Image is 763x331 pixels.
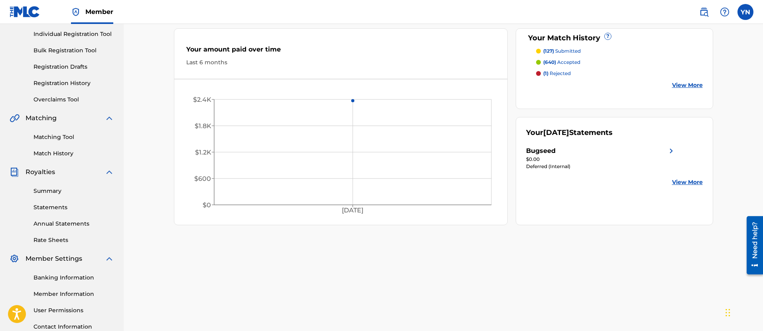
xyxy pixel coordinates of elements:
[34,187,114,195] a: Summary
[605,33,611,40] span: ?
[195,149,211,156] tspan: $1.2K
[741,213,763,277] iframe: Resource Center
[726,301,730,325] div: ドラッグ
[672,81,703,89] a: View More
[26,113,57,123] span: Matching
[723,293,763,331] iframe: Chat Widget
[672,178,703,186] a: View More
[536,59,703,66] a: (640) accepted
[34,46,114,55] a: Bulk Registration Tool
[34,95,114,104] a: Overclaims Tool
[526,33,703,44] div: Your Match History
[34,274,114,282] a: Banking Information
[26,254,82,264] span: Member Settings
[543,59,580,66] p: accepted
[696,4,712,20] a: Public Search
[543,59,556,65] span: (640)
[34,220,114,228] a: Annual Statements
[10,167,19,177] img: Royalties
[543,48,554,54] span: (127)
[526,146,676,170] a: Bugseedright chevron icon$0.00Deferred (Internal)
[526,156,676,163] div: $0.00
[194,175,211,182] tspan: $600
[34,79,114,87] a: Registration History
[543,70,548,76] span: (1)
[85,7,113,16] span: Member
[34,149,114,158] a: Match History
[526,163,676,170] div: Deferred (Internal)
[34,133,114,141] a: Matching Tool
[536,48,703,55] a: (127) submitted
[526,127,613,138] div: Your Statements
[186,45,496,58] div: Your amount paid over time
[194,122,211,130] tspan: $1.8K
[526,146,556,156] div: Bugseed
[717,4,733,20] div: Help
[186,58,496,67] div: Last 6 months
[71,7,81,17] img: Top Rightsholder
[342,207,363,214] tspan: [DATE]
[10,113,20,123] img: Matching
[104,113,114,123] img: expand
[34,323,114,331] a: Contact Information
[543,70,571,77] p: rejected
[34,63,114,71] a: Registration Drafts
[104,167,114,177] img: expand
[34,306,114,315] a: User Permissions
[543,128,569,137] span: [DATE]
[10,254,19,264] img: Member Settings
[193,96,211,103] tspan: $2.4K
[34,30,114,38] a: Individual Registration Tool
[34,203,114,212] a: Statements
[720,7,729,17] img: help
[34,236,114,244] a: Rate Sheets
[34,290,114,298] a: Member Information
[666,146,676,156] img: right chevron icon
[536,70,703,77] a: (1) rejected
[737,4,753,20] div: User Menu
[699,7,709,17] img: search
[543,48,581,55] p: submitted
[723,293,763,331] div: チャットウィジェット
[26,167,55,177] span: Royalties
[104,254,114,264] img: expand
[202,201,211,209] tspan: $0
[10,6,40,18] img: MLC Logo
